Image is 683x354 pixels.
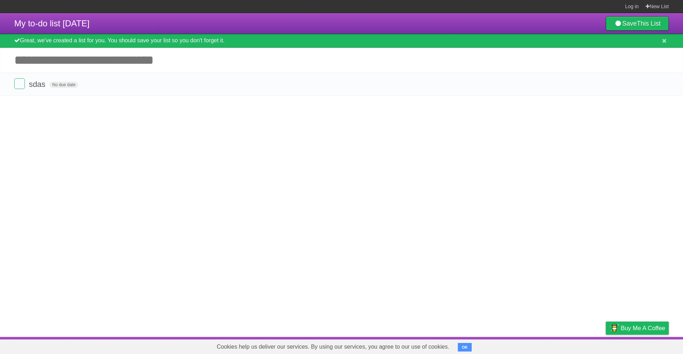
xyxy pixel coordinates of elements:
img: Buy me a coffee [609,322,619,334]
a: Terms [572,339,588,352]
span: My to-do list [DATE] [14,19,90,28]
span: No due date [49,82,78,88]
a: SaveThis List [606,16,669,31]
a: Privacy [597,339,615,352]
b: This List [637,20,661,27]
button: OK [458,343,472,352]
label: Done [14,78,25,89]
span: sdas [29,80,47,89]
span: Cookies help us deliver our services. By using our services, you agree to our use of cookies. [210,340,456,354]
a: About [511,339,526,352]
a: Suggest a feature [624,339,669,352]
span: Buy me a coffee [621,322,665,334]
a: Buy me a coffee [606,322,669,335]
a: Developers [535,339,563,352]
